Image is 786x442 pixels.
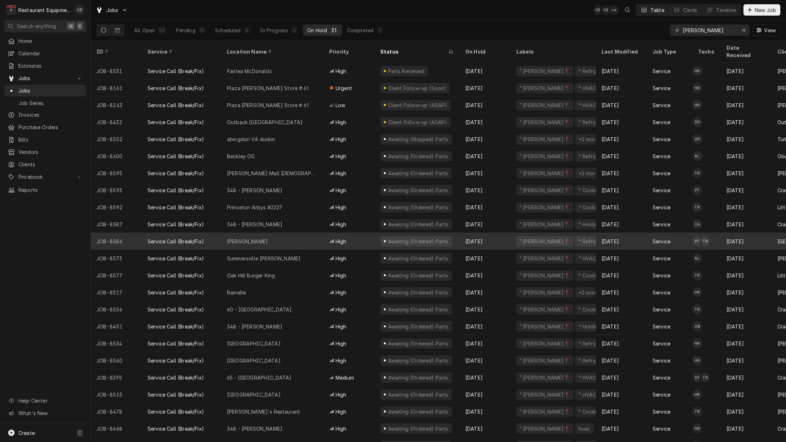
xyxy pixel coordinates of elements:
div: Client Follow-up (Soon) [387,84,447,92]
span: Low [336,101,345,109]
a: Go to What's New [4,407,86,419]
div: Location Name [227,48,316,55]
button: New Job [743,4,780,16]
div: ¹ [PERSON_NAME]📍 [519,204,571,211]
span: High [336,170,347,177]
div: [DATE] [721,165,772,182]
div: [GEOGRAPHIC_DATA] [227,340,281,347]
div: [DATE] [460,199,511,216]
div: Hunter Ralston's Avatar [692,287,702,297]
div: Service [653,84,670,92]
div: Hunter Ralston's Avatar [692,100,702,110]
div: Gary Beaver's Avatar [593,5,603,15]
div: Awaiting (Ordered) Parts [387,255,449,262]
div: Service [653,306,670,313]
div: Service Call (Break/Fix) [148,323,204,330]
div: Status [380,48,447,55]
div: Awaiting (Ordered) Parts [387,323,449,330]
div: [DATE] [721,250,772,267]
div: In Progress [260,27,288,34]
div: Awaiting (Ordered) Parts [387,306,449,313]
div: JOB-8577 [91,267,142,284]
div: Plaza [PERSON_NAME] Store # 61 [227,84,309,92]
div: [DATE] [460,114,511,131]
div: GB [74,5,84,15]
div: JOB-8517 [91,284,142,301]
div: [DATE] [596,114,647,131]
div: [DATE] [596,148,647,165]
div: [PERSON_NAME] [227,238,268,245]
div: [DATE] [721,216,772,233]
button: View [752,24,780,36]
div: KL [692,253,702,263]
button: Open search [622,4,633,16]
div: [DATE] [721,182,772,199]
div: [DATE] [460,148,511,165]
div: Service [653,204,670,211]
div: [DATE] [596,284,647,301]
span: Pricebook [18,173,72,181]
div: [DATE] [596,267,647,284]
span: ⌘ [68,22,73,30]
a: Bills [4,134,86,145]
div: ⁴ Cooking 🔥 [578,204,611,211]
span: Urgent [336,84,352,92]
div: EB [601,5,611,15]
a: Calendar [4,48,86,59]
div: Service Call (Break/Fix) [148,187,204,194]
div: Service Call (Break/Fix) [148,289,204,296]
div: [DATE] [460,335,511,352]
div: Awaiting (Ordered) Parts [387,170,449,177]
div: TR [692,168,702,178]
div: 13 [200,27,204,34]
div: JOB-8531 [91,62,142,79]
div: HR [692,100,702,110]
div: [DATE] [721,335,772,352]
div: Thomas Ross's Avatar [692,168,702,178]
div: DP [692,117,702,127]
span: Create [18,430,35,436]
div: Thomas Ross's Avatar [692,304,702,314]
div: [DATE] [721,199,772,216]
span: Reports [18,186,83,194]
div: TR [692,304,702,314]
div: +2 more [578,136,599,143]
div: Service [653,255,670,262]
div: Restaurant Equipment Diagnostics's Avatar [6,5,16,15]
div: JOB-8556 [91,301,142,318]
div: [PERSON_NAME] Mall [DEMOGRAPHIC_DATA]-Fil-A [227,170,318,177]
div: [DATE] [460,318,511,335]
div: ID [96,48,135,55]
div: [DATE] [721,284,772,301]
div: ⁴ Holding & Warming ♨️ [578,323,636,330]
div: [DATE] [596,79,647,96]
div: 7 [378,27,382,34]
span: Jobs [18,87,83,94]
div: ¹ [PERSON_NAME]📍 [519,306,571,313]
div: ¹ [PERSON_NAME]📍 [519,238,571,245]
div: Service Call (Break/Fix) [148,136,204,143]
span: High [336,67,347,75]
div: Service [148,48,214,55]
a: Clients [4,159,86,170]
div: Hunter Ralston's Avatar [692,338,702,348]
div: Service [653,289,670,296]
input: Keyword search [683,24,736,36]
div: [DATE] [721,148,772,165]
div: JOB-8161 [91,79,142,96]
div: Service Call (Break/Fix) [148,67,204,75]
div: Emily Bird's Avatar [601,5,611,15]
span: High [336,238,347,245]
div: Beckley OG [227,153,255,160]
div: [DATE] [460,131,511,148]
div: Kaleb Lewis's Avatar [692,151,702,161]
div: [DATE] [721,131,772,148]
span: Jobs [18,74,72,82]
div: [DATE] [721,318,772,335]
div: Service Call (Break/Fix) [148,340,204,347]
div: Table [651,6,664,14]
a: Go to Jobs [4,72,86,84]
div: abingdon VA dunkin [227,136,275,143]
div: +2 more [578,170,599,177]
div: [DATE] [721,233,772,250]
